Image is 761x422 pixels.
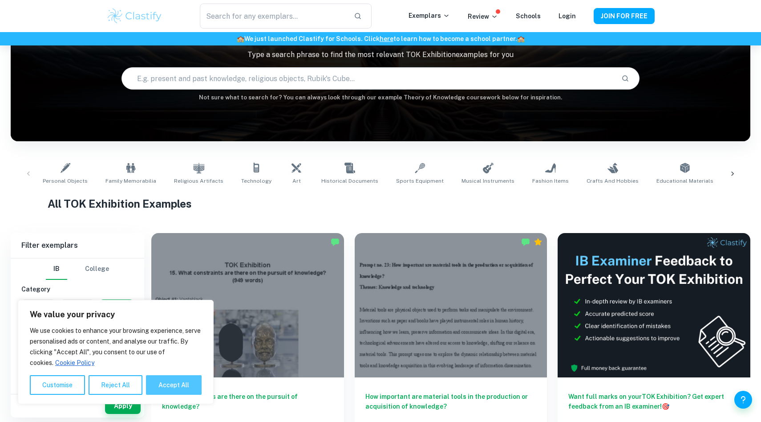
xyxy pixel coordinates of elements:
[105,177,156,185] span: Family Memorabilia
[237,35,244,42] span: 🏫
[174,177,223,185] span: Religious Artifacts
[532,177,569,185] span: Fashion Items
[594,8,655,24] button: JOIN FOR FREE
[46,258,67,280] button: IB
[11,93,750,102] h6: Not sure what to search for? You can always look through our example Theory of Knowledge coursewo...
[321,177,378,185] span: Historical Documents
[380,35,393,42] a: here
[587,177,639,185] span: Crafts and Hobbies
[292,177,301,185] span: Art
[105,398,141,414] button: Apply
[568,392,740,411] h6: Want full marks on your TOK Exhibition ? Get expert feedback from an IB examiner!
[146,375,202,395] button: Accept All
[30,309,202,320] p: We value your privacy
[734,391,752,409] button: Help and Feedback
[11,233,144,258] h6: Filter exemplars
[11,49,750,60] p: Type a search phrase to find the most relevant TOK Exhibition examples for you
[122,66,614,91] input: E.g. present and past knowledge, religious objects, Rubik's Cube...
[559,12,576,20] a: Login
[662,403,669,410] span: 🎯
[396,177,444,185] span: Sports Equipment
[30,325,202,368] p: We use cookies to enhance your browsing experience, serve personalised ads or content, and analys...
[21,284,134,294] h6: Category
[409,11,450,20] p: Exemplars
[558,233,750,377] img: Thumbnail
[2,34,759,44] h6: We just launched Clastify for Schools. Click to learn how to become a school partner.
[534,238,542,246] div: Premium
[48,196,713,212] h1: All TOK Exhibition Examples
[461,177,514,185] span: Musical Instruments
[517,35,525,42] span: 🏫
[365,392,537,421] h6: How important are material tools in the production or acquisition of knowledge?
[30,375,85,395] button: Customise
[516,12,541,20] a: Schools
[618,71,633,86] button: Search
[85,258,109,280] button: College
[468,12,498,21] p: Review
[43,177,88,185] span: Personal Objects
[241,177,271,185] span: Technology
[521,238,530,246] img: Marked
[331,238,340,246] img: Marked
[106,7,163,25] img: Clastify logo
[46,258,109,280] div: Filter type choice
[89,375,142,395] button: Reject All
[656,177,713,185] span: Educational Materials
[200,4,347,29] input: Search for any exemplars...
[55,359,95,367] a: Cookie Policy
[18,300,214,404] div: We value your privacy
[162,392,333,421] h6: What constraints are there on the pursuit of knowledge?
